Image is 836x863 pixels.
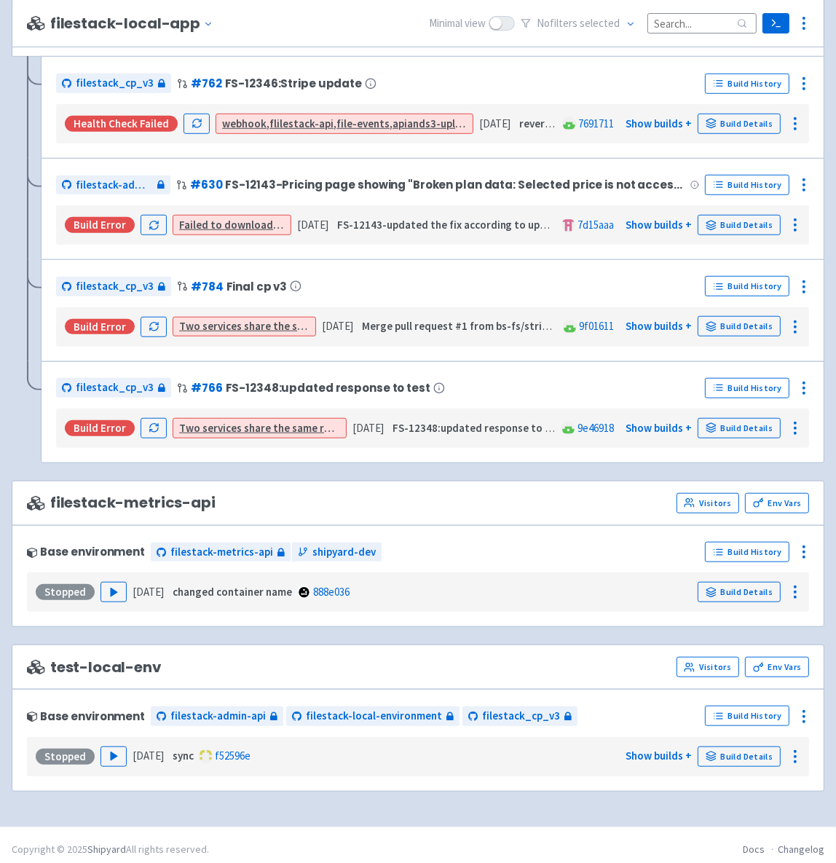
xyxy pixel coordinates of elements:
[626,319,692,333] a: Show builds +
[27,494,216,511] span: filestack-metrics-api
[76,177,153,194] span: filestack-admin-api
[537,15,620,32] span: No filter s
[626,749,692,762] a: Show builds +
[778,843,824,856] a: Changelog
[133,749,164,762] time: [DATE]
[222,117,556,130] a: webhook,flilestack-api,file-events,apiands3-uploader failed to start
[297,218,328,232] time: [DATE]
[36,584,95,600] div: Stopped
[76,278,154,295] span: filestack_cp_v3
[191,380,223,395] a: #766
[626,421,692,435] a: Show builds +
[322,319,353,333] time: [DATE]
[179,421,347,435] a: Two services share the same route
[269,117,334,130] strong: flilestack-api
[312,544,376,561] span: shipyard-dev
[170,544,273,561] span: filestack-metrics-api
[482,708,560,725] span: filestack_cp_v3
[578,117,614,130] a: 7691711
[27,659,162,676] span: test-local-env
[65,420,135,436] div: Build Error
[519,117,592,130] strong: revert changes
[705,706,789,726] a: Build History
[577,421,614,435] a: 9e46918
[698,418,781,438] a: Build Details
[580,16,620,30] span: selected
[647,13,757,33] input: Search...
[27,710,145,722] div: Base environment
[745,493,809,513] a: Env Vars
[306,708,442,725] span: filestack-local-environment
[352,421,384,435] time: [DATE]
[579,319,614,333] a: 9f01611
[190,177,223,192] a: #630
[362,319,631,333] strong: Merge pull request #1 from bs-fs/stripe_update_12.3.0
[337,218,670,232] strong: FS-12143-updated the fix according to updated method declaration
[170,708,266,725] span: filestack-admin-api
[705,378,789,398] a: Build History
[12,842,209,857] div: Copyright © 2025 All rights reserved.
[745,657,809,677] a: Env Vars
[762,13,789,34] a: Terminal
[626,117,692,130] a: Show builds +
[100,582,127,602] button: Play
[173,585,292,599] strong: changed container name
[27,545,145,558] div: Base environment
[705,542,789,562] a: Build History
[173,749,194,762] strong: sync
[76,379,154,396] span: filestack_cp_v3
[226,178,687,191] span: FS-12143-Pricing page showing "Broken plan data: Selected price is not accessible for plan config...
[226,280,288,293] span: Final cp v3
[698,215,781,235] a: Build Details
[226,382,430,394] span: FS-12348:updated response to test
[336,117,390,130] strong: file-events
[393,421,566,435] strong: FS-12348:updated response to test
[50,15,219,32] button: filestack-local-app
[215,749,251,762] a: f52596e
[393,117,407,130] strong: api
[677,493,739,513] a: Visitors
[705,175,789,195] a: Build History
[577,218,614,232] a: 7d15aaa
[65,116,178,132] div: Health check failed
[191,279,224,294] a: #784
[100,746,127,767] button: Play
[133,585,164,599] time: [DATE]
[698,316,781,336] a: Build Details
[429,15,486,32] span: Minimal view
[225,77,363,90] span: FS-12346:Stripe update
[151,543,291,562] a: filestack-metrics-api
[191,76,222,91] a: #762
[462,706,577,726] a: filestack_cp_v3
[179,218,327,232] a: Failed to download repository
[222,117,267,130] strong: webhook
[56,378,171,398] a: filestack_cp_v3
[286,706,460,726] a: filestack-local-environment
[76,75,154,92] span: filestack_cp_v3
[479,117,510,130] time: [DATE]
[677,657,739,677] a: Visitors
[698,582,781,602] a: Build Details
[65,217,135,233] div: Build Error
[425,117,484,130] strong: s3-uploader
[292,543,382,562] a: shipyard-dev
[698,746,781,767] a: Build Details
[626,218,692,232] a: Show builds +
[705,276,789,296] a: Build History
[151,706,283,726] a: filestack-admin-api
[698,114,781,134] a: Build Details
[179,319,347,333] a: Two services share the same route
[313,585,350,599] a: 888e036
[705,74,789,94] a: Build History
[65,319,135,335] div: Build Error
[36,749,95,765] div: Stopped
[56,277,171,296] a: filestack_cp_v3
[56,176,170,195] a: filestack-admin-api
[743,843,765,856] a: Docs
[87,843,126,856] a: Shipyard
[56,74,171,93] a: filestack_cp_v3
